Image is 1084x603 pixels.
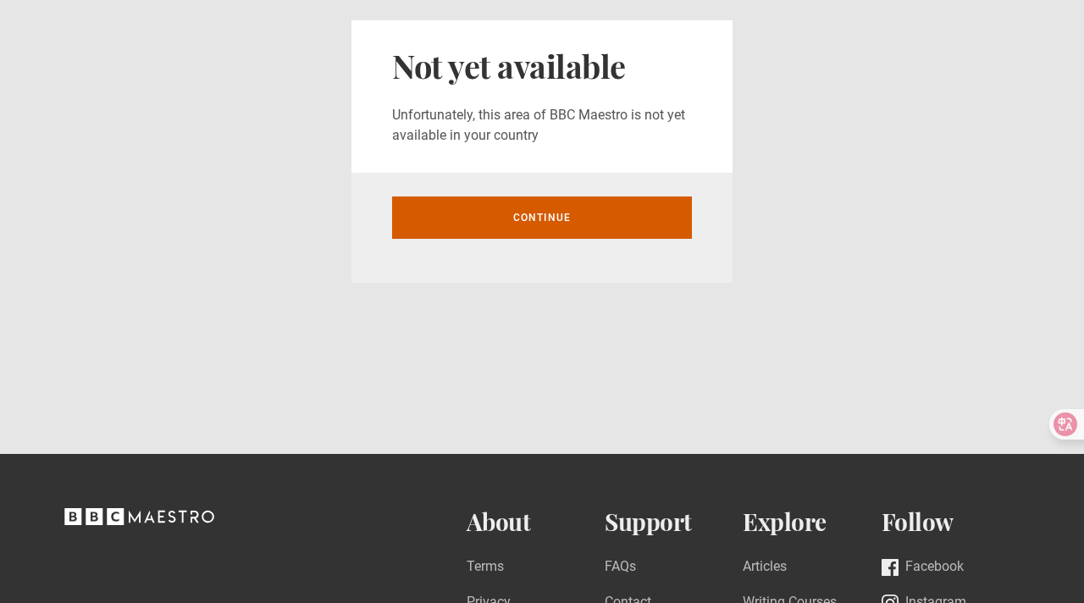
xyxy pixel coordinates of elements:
h2: About [467,508,605,536]
a: BBC Maestro, back to top [64,514,214,530]
a: Articles [743,556,787,579]
a: Continue [392,196,692,239]
a: Terms [467,556,504,579]
svg: BBC Maestro, back to top [64,508,214,525]
h2: Follow [882,508,1020,536]
h2: Support [605,508,743,536]
a: FAQs [605,556,636,579]
h2: Not yet available [392,47,692,85]
h2: Explore [743,508,881,536]
a: Facebook [882,556,964,579]
p: Unfortunately, this area of BBC Maestro is not yet available in your country [392,105,692,146]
